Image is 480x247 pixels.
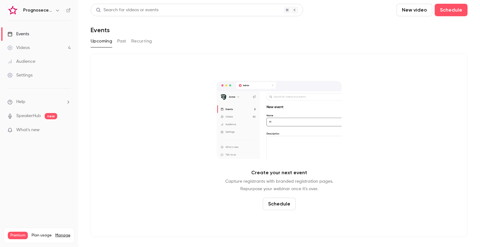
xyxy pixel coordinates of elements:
[91,26,110,34] h1: Events
[23,7,52,13] h6: Prognosecenteret | Powered by Hubexo
[8,5,18,15] img: Prognosecenteret | Powered by Hubexo
[7,99,71,105] li: help-dropdown-opener
[7,58,35,65] div: Audience
[117,36,126,46] button: Past
[131,36,152,46] button: Recurring
[32,233,52,238] span: Plan usage
[7,45,30,51] div: Videos
[8,232,28,239] span: Premium
[225,178,333,193] p: Capture registrants with branded registration pages. Repurpose your webinar once it's over.
[55,233,70,238] a: Manage
[397,4,432,16] button: New video
[7,31,29,37] div: Events
[96,7,158,13] div: Search for videos or events
[16,113,41,119] a: SpeakerHub
[251,169,307,176] p: Create your next event
[263,198,296,210] button: Schedule
[45,113,57,119] span: new
[91,36,112,46] button: Upcoming
[435,4,467,16] button: Schedule
[16,99,25,105] span: Help
[16,127,40,133] span: What's new
[7,72,32,78] div: Settings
